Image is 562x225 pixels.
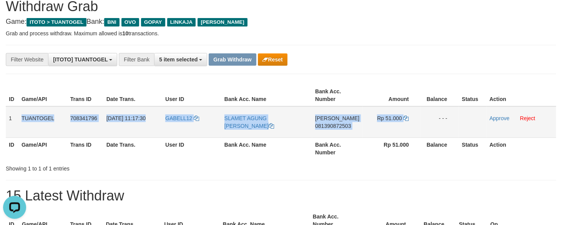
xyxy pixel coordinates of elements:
th: User ID [162,84,221,106]
td: 1 [6,106,18,138]
span: BNI [104,18,119,26]
th: Status [459,137,487,159]
th: ID [6,137,18,159]
span: Rp 51.000 [377,115,402,121]
button: Grab Withdraw [209,53,256,66]
p: Grab and process withdraw. Maximum allowed is transactions. [6,30,556,37]
a: Copy 51000 to clipboard [404,115,409,121]
th: Action [487,137,556,159]
span: LINKAJA [167,18,196,26]
span: Copy 081390872503 to clipboard [315,123,351,129]
h4: Game: Bank: [6,18,556,26]
td: TUANTOGEL [18,106,67,138]
button: [ITOTO] TUANTOGEL [48,53,117,66]
th: Date Trans. [103,84,162,106]
button: Open LiveChat chat widget [3,3,26,26]
span: GABELL12 [165,115,192,121]
th: Bank Acc. Name [221,137,312,159]
th: Game/API [18,137,67,159]
strong: 10 [122,30,128,36]
span: [PERSON_NAME] [315,115,359,121]
th: Action [487,84,556,106]
th: ID [6,84,18,106]
th: Amount [362,84,421,106]
div: Showing 1 to 1 of 1 entries [6,162,228,172]
div: Filter Website [6,53,48,66]
span: 5 item selected [159,56,198,63]
span: ITOTO > TUANTOGEL [27,18,86,26]
span: [PERSON_NAME] [198,18,247,26]
h1: 15 Latest Withdraw [6,188,556,203]
a: SLAMET AGUNG [PERSON_NAME] [224,115,274,129]
a: Approve [490,115,510,121]
button: Reset [258,53,288,66]
th: Game/API [18,84,67,106]
th: Status [459,84,487,106]
th: Rp 51.000 [362,137,421,159]
span: OVO [121,18,139,26]
th: Bank Acc. Number [312,137,362,159]
th: Balance [421,84,459,106]
a: GABELL12 [165,115,199,121]
th: User ID [162,137,221,159]
th: Date Trans. [103,137,162,159]
td: - - - [421,106,459,138]
th: Balance [421,137,459,159]
span: 708341796 [70,115,97,121]
span: [DATE] 11:17:30 [106,115,146,121]
a: Reject [520,115,535,121]
th: Trans ID [67,84,103,106]
span: GOPAY [141,18,165,26]
th: Trans ID [67,137,103,159]
th: Bank Acc. Name [221,84,312,106]
div: Filter Bank [119,53,154,66]
button: 5 item selected [154,53,207,66]
th: Bank Acc. Number [312,84,362,106]
span: [ITOTO] TUANTOGEL [53,56,108,63]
